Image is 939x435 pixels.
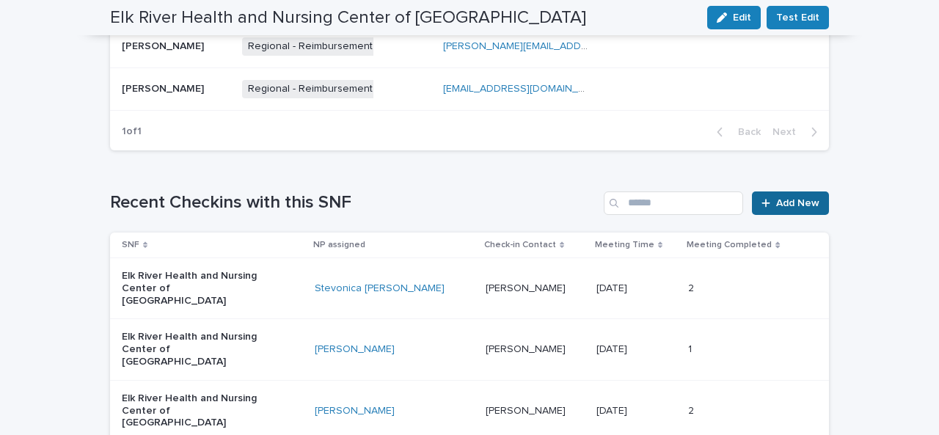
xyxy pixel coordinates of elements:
[110,26,829,68] tr: [PERSON_NAME][PERSON_NAME] Regional - Reimbursement[PERSON_NAME][EMAIL_ADDRESS][DOMAIN_NAME]
[122,331,268,368] p: Elk River Health and Nursing Center of [GEOGRAPHIC_DATA]
[443,41,689,51] a: [PERSON_NAME][EMAIL_ADDRESS][DOMAIN_NAME]
[486,402,569,417] p: [PERSON_NAME]
[110,67,829,110] tr: [PERSON_NAME][PERSON_NAME] Regional - Reimbursement[EMAIL_ADDRESS][DOMAIN_NAME]
[486,340,569,356] p: [PERSON_NAME]
[110,192,598,213] h1: Recent Checkins with this SNF
[122,80,207,95] p: [PERSON_NAME]
[242,80,379,98] span: Regional - Reimbursement
[596,402,630,417] p: [DATE]
[486,279,569,295] p: [PERSON_NAME]
[122,270,268,307] p: Elk River Health and Nursing Center of [GEOGRAPHIC_DATA]
[705,125,767,139] button: Back
[733,12,751,23] span: Edit
[729,127,761,137] span: Back
[315,343,395,356] a: [PERSON_NAME]
[110,7,586,29] h2: Elk River Health and Nursing Center of [GEOGRAPHIC_DATA]
[767,125,829,139] button: Next
[315,405,395,417] a: [PERSON_NAME]
[776,198,819,208] span: Add New
[772,127,805,137] span: Next
[752,191,829,215] a: Add New
[595,237,654,253] p: Meeting Time
[707,6,761,29] button: Edit
[688,402,697,417] p: 2
[596,279,630,295] p: [DATE]
[688,279,697,295] p: 2
[110,114,153,150] p: 1 of 1
[315,282,445,295] a: Stevonica [PERSON_NAME]
[687,237,772,253] p: Meeting Completed
[242,37,379,56] span: Regional - Reimbursement
[110,319,829,380] tr: Elk River Health and Nursing Center of [GEOGRAPHIC_DATA][PERSON_NAME] [PERSON_NAME][PERSON_NAME] ...
[688,340,695,356] p: 1
[767,6,829,29] button: Test Edit
[122,392,268,429] p: Elk River Health and Nursing Center of [GEOGRAPHIC_DATA]
[443,84,609,94] a: [EMAIL_ADDRESS][DOMAIN_NAME]
[110,258,829,319] tr: Elk River Health and Nursing Center of [GEOGRAPHIC_DATA]Stevonica [PERSON_NAME] [PERSON_NAME][PER...
[122,37,207,53] p: [PERSON_NAME]
[122,237,139,253] p: SNF
[313,237,365,253] p: NP assigned
[484,237,556,253] p: Check-in Contact
[776,10,819,25] span: Test Edit
[604,191,743,215] input: Search
[596,340,630,356] p: [DATE]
